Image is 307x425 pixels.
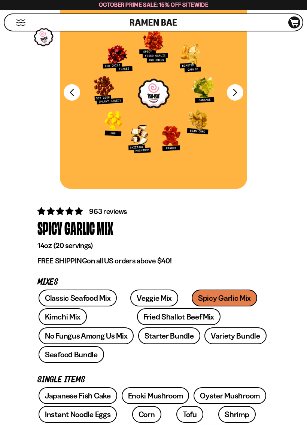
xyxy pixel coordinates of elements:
span: 4.75 stars [37,207,84,216]
div: Garlic [64,217,95,239]
a: Tofu [176,406,203,423]
span: 963 reviews [89,207,127,216]
a: Seafood Bundle [39,346,104,363]
div: Mix [97,217,113,239]
a: Classic Seafood Mix [39,290,117,306]
a: No Fungus Among Us Mix [39,327,134,344]
p: Mixes [37,279,270,286]
p: 14oz (20 servings) [37,241,270,250]
p: on all US orders above $40! [37,256,270,266]
button: Mobile Menu Trigger [16,19,26,26]
a: Japanese Fish Cake [39,387,117,404]
a: Oyster Mushroom [194,387,266,404]
button: Next [227,84,243,101]
div: Spicy [37,217,63,239]
button: Previous [64,84,80,101]
a: Kimchi Mix [39,308,87,325]
a: Fried Shallot Beef Mix [137,308,221,325]
a: Enoki Mushroom [122,387,189,404]
a: Variety Bundle [204,327,267,344]
a: Shrimp [218,406,255,423]
p: Single Items [37,376,270,383]
a: Starter Bundle [138,327,200,344]
a: Instant Noodle Eggs [39,406,117,423]
span: October Prime Sale: 15% off Sitewide [99,1,208,8]
a: Veggie Mix [130,290,178,306]
strong: FREE SHIPPING [37,256,87,265]
a: Corn [132,406,161,423]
